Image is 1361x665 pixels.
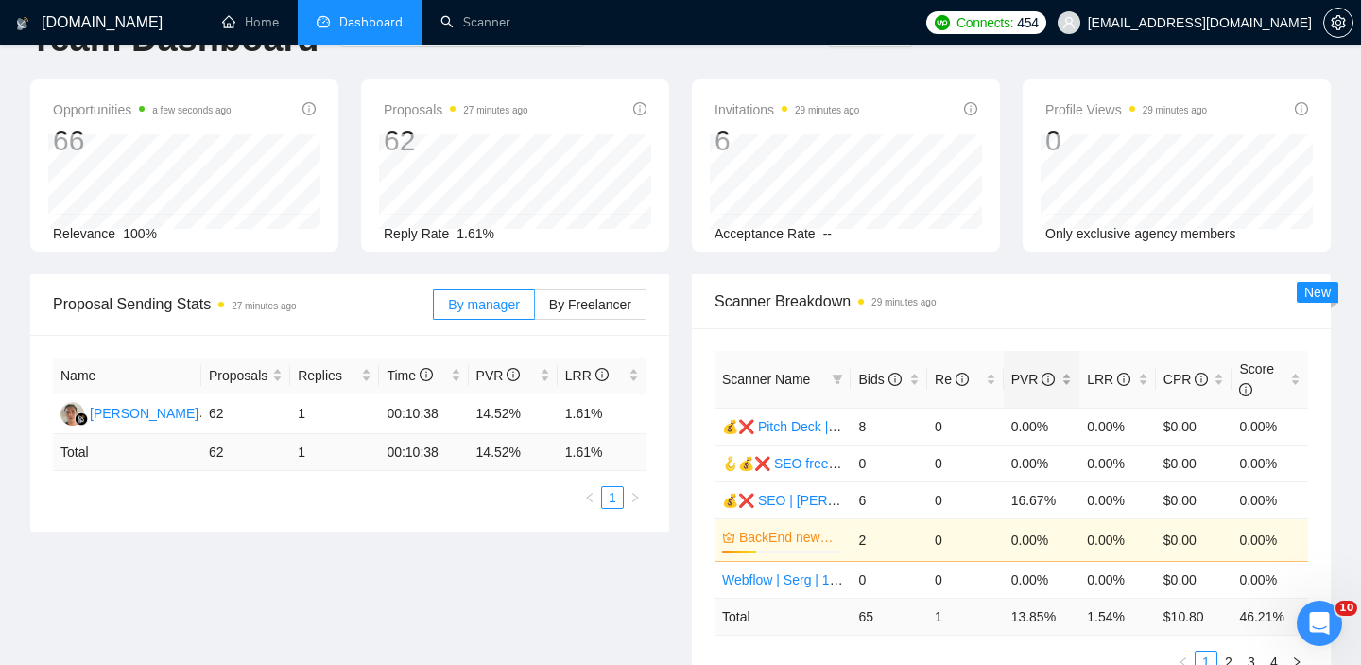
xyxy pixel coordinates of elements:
[1045,98,1207,121] span: Profile Views
[1239,361,1274,397] span: Score
[858,372,901,387] span: Bids
[448,297,519,312] span: By manager
[1232,598,1308,635] td: 46.21 %
[715,98,859,121] span: Invitations
[75,412,88,426] img: gigradar-bm.png
[1045,226,1236,241] span: Only exclusive agency members
[1004,408,1080,445] td: 0.00%
[123,226,157,241] span: 100%
[1232,518,1308,561] td: 0.00%
[1156,481,1232,518] td: $0.00
[828,365,847,394] span: filter
[927,561,1004,598] td: 0
[379,394,468,434] td: 00:10:38
[152,105,231,115] time: a few seconds ago
[507,368,520,381] span: info-circle
[1156,561,1232,598] td: $0.00
[1323,15,1353,30] a: setting
[964,102,977,115] span: info-circle
[956,12,1013,33] span: Connects:
[1232,408,1308,445] td: 0.00%
[457,226,494,241] span: 1.61%
[722,456,1100,471] a: 🪝💰❌ SEO free Audit | [PERSON_NAME] | 20.11 | "free audit"
[601,486,624,509] li: 1
[90,403,198,424] div: [PERSON_NAME]
[290,358,379,394] th: Replies
[927,598,1004,635] td: 1
[53,123,232,159] div: 66
[624,486,646,509] button: right
[1017,12,1038,33] span: 454
[739,527,839,548] a: BackEnd newbies + 💰❌ | Kos | 06.05
[935,372,969,387] span: Re
[1004,518,1080,561] td: 0.00%
[1004,481,1080,518] td: 16.67%
[317,15,330,28] span: dashboard
[290,434,379,471] td: 1
[1117,373,1130,386] span: info-circle
[715,226,816,241] span: Acceptance Rate
[53,292,433,316] span: Proposal Sending Stats
[1079,598,1156,635] td: 1.54 %
[384,226,449,241] span: Reply Rate
[1156,408,1232,445] td: $0.00
[1195,373,1208,386] span: info-circle
[53,226,115,241] span: Relevance
[201,434,290,471] td: 62
[629,492,641,503] span: right
[201,394,290,434] td: 62
[722,372,810,387] span: Scanner Name
[222,14,279,30] a: homeHome
[1156,445,1232,481] td: $0.00
[1143,105,1207,115] time: 29 minutes ago
[1079,481,1156,518] td: 0.00%
[1079,518,1156,561] td: 0.00%
[823,226,832,241] span: --
[387,368,432,383] span: Time
[722,531,735,544] span: crown
[60,402,84,426] img: JS
[1156,518,1232,561] td: $0.00
[888,373,902,386] span: info-circle
[722,493,949,508] a: 💰❌ SEO | [PERSON_NAME] | 20.11
[1042,373,1055,386] span: info-circle
[927,518,1004,561] td: 0
[927,445,1004,481] td: 0
[476,368,521,383] span: PVR
[1004,561,1080,598] td: 0.00%
[53,358,201,394] th: Name
[715,598,851,635] td: Total
[851,518,927,561] td: 2
[53,434,201,471] td: Total
[1062,16,1076,29] span: user
[420,368,433,381] span: info-circle
[469,394,558,434] td: 14.52%
[722,572,855,587] a: Webflow | Serg | 19.11
[851,408,927,445] td: 8
[1297,601,1342,646] iframe: Intercom live chat
[851,481,927,518] td: 6
[602,487,623,508] a: 1
[1232,481,1308,518] td: 0.00%
[624,486,646,509] li: Next Page
[715,123,859,159] div: 6
[1079,408,1156,445] td: 0.00%
[832,374,843,385] span: filter
[384,98,528,121] span: Proposals
[558,434,646,471] td: 1.61 %
[1156,598,1232,635] td: $ 10.80
[927,408,1004,445] td: 0
[1079,445,1156,481] td: 0.00%
[851,561,927,598] td: 0
[1232,561,1308,598] td: 0.00%
[549,297,631,312] span: By Freelancer
[1304,285,1331,300] span: New
[302,102,316,115] span: info-circle
[290,394,379,434] td: 1
[565,368,609,383] span: LRR
[440,14,510,30] a: searchScanner
[595,368,609,381] span: info-circle
[339,14,403,30] span: Dashboard
[871,297,936,307] time: 29 minutes ago
[1011,372,1056,387] span: PVR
